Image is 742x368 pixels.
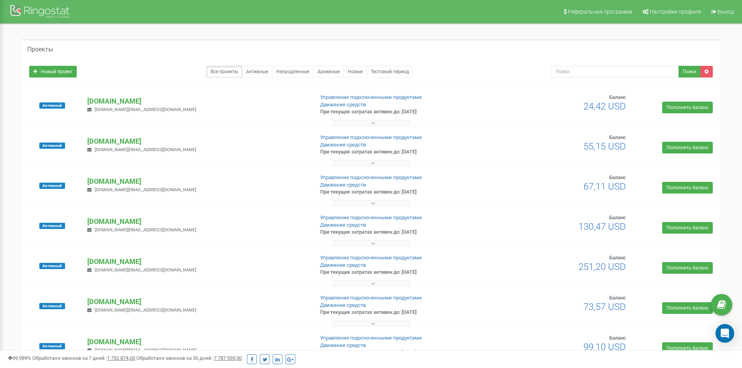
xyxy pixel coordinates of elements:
span: Настройки профиля [650,9,701,15]
a: Пополнить баланс [662,342,713,354]
span: Активный [39,343,65,349]
p: При текущих затратах активен до: [DATE] [320,349,482,356]
span: 99,10 USD [583,342,626,352]
span: Активный [39,223,65,229]
span: 55,15 USD [583,141,626,152]
a: Пополнить баланс [662,262,713,274]
a: Пополнить баланс [662,102,713,113]
span: [DOMAIN_NAME][EMAIL_ADDRESS][DOMAIN_NAME] [95,187,196,192]
a: Управление подключенными продуктами [320,134,422,140]
h5: Проекты [27,46,53,53]
a: Архивные [313,66,344,77]
p: [DOMAIN_NAME] [87,337,307,347]
span: 24,42 USD [583,101,626,112]
u: 7 787 559,00 [214,355,242,361]
a: Движение средств [320,222,366,228]
span: 251,20 USD [578,261,626,272]
a: Новые [344,66,367,77]
span: Баланс [609,295,626,301]
p: [DOMAIN_NAME] [87,96,307,106]
span: Активный [39,102,65,109]
a: Все проекты [206,66,242,77]
p: При текущих затратах активен до: [DATE] [320,148,482,156]
p: [DOMAIN_NAME] [87,176,307,187]
a: Новый проект [29,66,77,77]
span: [DOMAIN_NAME][EMAIL_ADDRESS][DOMAIN_NAME] [95,107,196,112]
a: Пополнить баланс [662,182,713,194]
span: Баланс [609,174,626,180]
a: Непродленные [272,66,314,77]
a: Движение средств [320,302,366,308]
u: 1 752 874,00 [107,355,135,361]
span: [DOMAIN_NAME][EMAIL_ADDRESS][DOMAIN_NAME] [95,147,196,152]
span: Обработано звонков за 7 дней : [32,355,135,361]
p: При текущих затратах активен до: [DATE] [320,188,482,196]
input: Поиск [551,66,679,77]
span: Активный [39,263,65,269]
span: Активный [39,183,65,189]
span: [DOMAIN_NAME][EMAIL_ADDRESS][DOMAIN_NAME] [95,268,196,273]
span: Активный [39,303,65,309]
p: При текущих затратах активен до: [DATE] [320,108,482,116]
p: [DOMAIN_NAME] [87,136,307,146]
span: Баланс [609,255,626,261]
span: 73,57 USD [583,301,626,312]
a: Управление подключенными продуктами [320,174,422,180]
a: Управление подключенными продуктами [320,295,422,301]
span: 99,989% [8,355,31,361]
a: Тестовый период [367,66,413,77]
p: [DOMAIN_NAME] [87,297,307,307]
span: Активный [39,143,65,149]
span: [DOMAIN_NAME][EMAIL_ADDRESS][DOMAIN_NAME] [95,227,196,232]
p: [DOMAIN_NAME] [87,217,307,227]
a: Пополнить баланс [662,222,713,234]
span: 67,11 USD [583,181,626,192]
a: Управление подключенными продуктами [320,94,422,100]
p: При текущих затратах активен до: [DATE] [320,309,482,316]
span: Баланс [609,134,626,140]
a: Движение средств [320,142,366,148]
span: [DOMAIN_NAME][EMAIL_ADDRESS][DOMAIN_NAME] [95,348,196,353]
a: Управление подключенными продуктами [320,215,422,220]
a: Движение средств [320,262,366,268]
p: [DOMAIN_NAME] [87,257,307,267]
a: Движение средств [320,102,366,107]
span: Реферальная программа [568,9,633,15]
span: 130,47 USD [578,221,626,232]
a: Управление подключенными продуктами [320,335,422,341]
span: Обработано звонков за 30 дней : [136,355,242,361]
a: Пополнить баланс [662,142,713,153]
span: Баланс [609,94,626,100]
p: При текущих затратах активен до: [DATE] [320,269,482,276]
a: Движение средств [320,182,366,188]
a: Управление подключенными продуктами [320,255,422,261]
a: Движение средств [320,342,366,348]
span: Баланс [609,215,626,220]
a: Пополнить баланс [662,302,713,314]
p: При текущих затратах активен до: [DATE] [320,229,482,236]
button: Поиск [679,66,701,77]
span: [DOMAIN_NAME][EMAIL_ADDRESS][DOMAIN_NAME] [95,308,196,313]
a: Активные [242,66,272,77]
div: Open Intercom Messenger [716,324,734,343]
span: Выход [717,9,734,15]
span: Баланс [609,335,626,341]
